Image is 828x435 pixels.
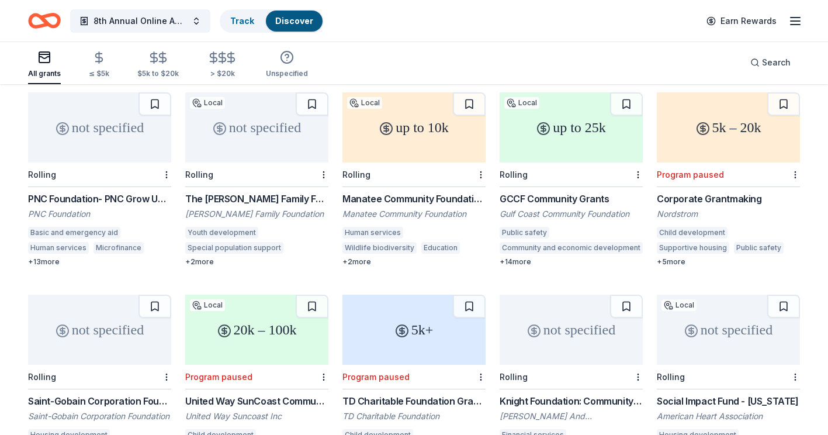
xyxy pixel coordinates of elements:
div: 20k – 100k [185,295,328,365]
div: Knight Foundation: Community & National Initiatives [500,394,643,408]
div: Rolling [185,170,213,179]
div: > $20k [207,69,238,78]
div: Rolling [657,372,685,382]
div: Public safety [500,227,549,239]
div: 5k – 20k [657,92,800,163]
a: not specifiedRollingPNC Foundation- PNC Grow Up GreatPNC FoundationBasic and emergency aidHuman s... [28,92,171,267]
div: Local [190,97,225,109]
div: Rolling [28,372,56,382]
span: 8th Annual Online Auctiom [93,14,187,28]
div: Program paused [185,372,252,382]
div: + 14 more [500,257,643,267]
div: Rolling [342,170,370,179]
a: up to 25kLocalRollingGCCF Community GrantsGulf Coast Community FoundationPublic safetyCommunity a... [500,92,643,267]
div: Community and economic development [500,242,643,254]
div: TD Charitable Foundation [342,410,486,422]
div: Public safety [734,242,784,254]
button: Unspecified [266,46,308,84]
div: + 2 more [342,257,486,267]
div: PNC Foundation- PNC Grow Up Great [28,192,171,206]
a: 5k – 20kProgram pausedCorporate GrantmakingNordstromChild developmentSupportive housingPublic saf... [657,92,800,267]
a: up to 10kLocalRollingManatee Community Foundation Competitive GrantsManatee Community FoundationH... [342,92,486,267]
div: Rolling [500,372,528,382]
div: Education [421,242,460,254]
div: Wildlife biodiversity [342,242,417,254]
button: Search [741,51,800,74]
button: $5k to $20k [137,46,179,84]
div: [PERSON_NAME] And [PERSON_NAME] Foundation Inc [500,410,643,422]
div: Program paused [657,170,724,179]
a: not specifiedLocalRollingThe [PERSON_NAME] Family Foundation Grant[PERSON_NAME] Family Foundation... [185,92,328,267]
div: + 13 more [28,257,171,267]
div: 5k+ [342,295,486,365]
div: Local [504,97,539,109]
div: not specified [500,295,643,365]
button: 8th Annual Online Auctiom [70,9,210,33]
button: > $20k [207,46,238,84]
div: Gulf Coast Community Foundation [500,208,643,220]
div: Rolling [500,170,528,179]
div: not specified [28,92,171,163]
a: Home [28,7,61,34]
div: Special population support [185,242,283,254]
div: Human services [342,227,403,239]
button: All grants [28,46,61,84]
div: United Way SunCoast Community Investments [185,394,328,408]
div: Saint-Gobain Corporation Foundation [28,410,171,422]
div: Supportive housing [657,242,729,254]
div: + 5 more [657,257,800,267]
div: not specified [185,92,328,163]
div: Corporate Grantmaking [657,192,800,206]
a: Earn Rewards [699,11,784,32]
div: Child development [657,227,727,239]
div: up to 10k [342,92,486,163]
button: TrackDiscover [220,9,324,33]
div: The [PERSON_NAME] Family Foundation Grant [185,192,328,206]
div: Youth development [185,227,258,239]
div: + 2 more [185,257,328,267]
span: Search [762,56,791,70]
div: [PERSON_NAME] Family Foundation [185,208,328,220]
div: Unspecified [266,69,308,78]
div: Human services [28,242,89,254]
a: Track [230,16,254,26]
div: Manatee Community Foundation [342,208,486,220]
div: GCCF Community Grants [500,192,643,206]
div: Local [661,299,697,311]
div: Rolling [28,170,56,179]
div: All grants [28,69,61,78]
div: Social Impact Fund - [US_STATE] [657,394,800,408]
div: TD Charitable Foundation Grants [342,394,486,408]
div: ≤ $5k [89,69,109,78]
div: Saint-Gobain Corporation Foundation Direct Grants [28,394,171,408]
div: Program paused [342,372,410,382]
div: up to 25k [500,92,643,163]
button: ≤ $5k [89,46,109,84]
div: $5k to $20k [137,69,179,78]
div: Nordstrom [657,208,800,220]
div: American Heart Association [657,410,800,422]
a: Discover [275,16,313,26]
div: PNC Foundation [28,208,171,220]
div: United Way Suncoast Inc [185,410,328,422]
div: Microfinance [93,242,144,254]
div: Manatee Community Foundation Competitive Grants [342,192,486,206]
div: not specified [657,295,800,365]
div: Local [347,97,382,109]
div: Basic and emergency aid [28,227,120,239]
div: not specified [28,295,171,365]
div: Local [190,299,225,311]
